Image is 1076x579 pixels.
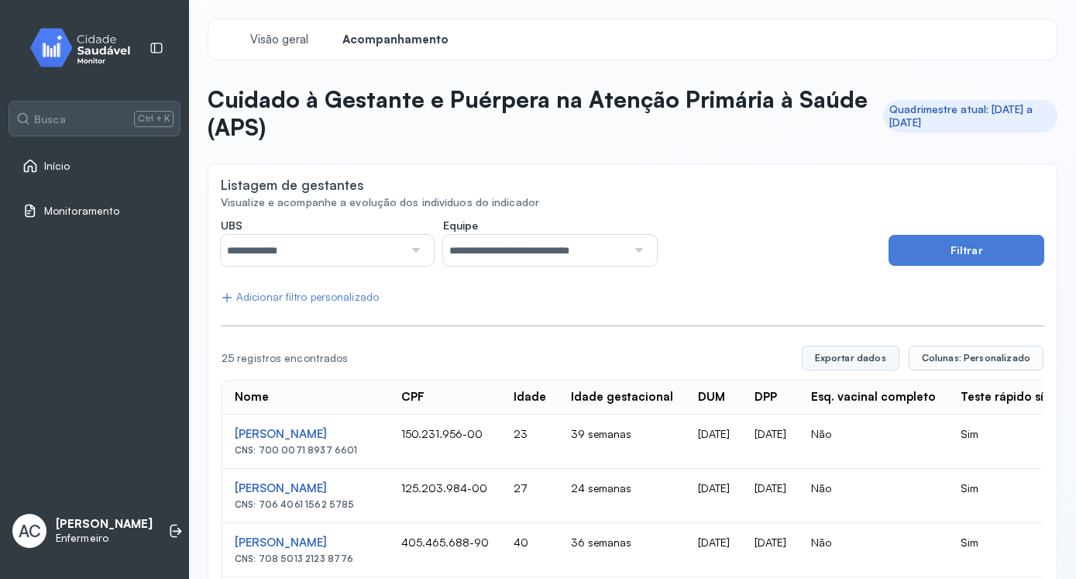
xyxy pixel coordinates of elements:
[698,390,725,405] div: DUM
[221,177,364,193] div: Listagem de gestantes
[22,203,167,219] a: Monitoramento
[208,85,871,142] p: Cuidado à Gestante e Puérpera na Atenção Primária à Saúde (APS)
[559,523,686,577] td: 36 semanas
[802,346,899,370] button: Exportar dados
[514,390,546,405] div: Idade
[742,523,799,577] td: [DATE]
[134,111,174,126] span: Ctrl + K
[948,523,1075,577] td: Sim
[799,415,948,469] td: Não
[501,415,559,469] td: 23
[250,33,308,47] span: Visão geral
[948,469,1075,523] td: Sim
[811,390,936,405] div: Esq. vacinal completo
[221,291,379,304] div: Adicionar filtro personalizado
[235,481,376,496] div: [PERSON_NAME]
[501,523,559,577] td: 40
[686,523,742,577] td: [DATE]
[889,235,1044,266] button: Filtrar
[686,469,742,523] td: [DATE]
[44,205,119,218] span: Monitoramento
[571,390,673,405] div: Idade gestacional
[755,390,777,405] div: DPP
[909,346,1043,370] button: Colunas: Personalizado
[44,160,70,173] span: Início
[389,469,501,523] td: 125.203.984-00
[235,553,376,564] div: CNS: 708 5013 2123 8776
[235,445,376,456] div: CNS: 700 0071 8937 6601
[443,219,478,233] span: Equipe
[235,427,376,442] div: [PERSON_NAME]
[922,352,1030,364] span: Colunas: Personalizado
[559,415,686,469] td: 39 semanas
[799,523,948,577] td: Não
[34,112,66,126] span: Busca
[389,523,501,577] td: 405.465.688-90
[235,499,376,510] div: CNS: 706 4061 1562 5785
[221,219,242,233] span: UBS
[889,103,1051,129] div: Quadrimestre atual: [DATE] a [DATE]
[389,415,501,469] td: 150.231.956-00
[22,158,167,174] a: Início
[742,469,799,523] td: [DATE]
[56,517,153,532] p: [PERSON_NAME]
[961,390,1063,405] div: Teste rápido sífilis
[342,33,449,47] span: Acompanhamento
[948,415,1075,469] td: Sim
[559,469,686,523] td: 24 semanas
[799,469,948,523] td: Não
[221,196,1044,209] div: Visualize e acompanhe a evolução dos indivíduos do indicador
[501,469,559,523] td: 27
[19,521,41,541] span: AC
[686,415,742,469] td: [DATE]
[742,415,799,469] td: [DATE]
[222,352,789,365] div: 25 registros encontrados
[56,532,153,545] p: Enfermeiro
[235,390,269,405] div: Nome
[235,536,376,550] div: [PERSON_NAME]
[401,390,425,405] div: CPF
[16,25,156,71] img: monitor.svg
